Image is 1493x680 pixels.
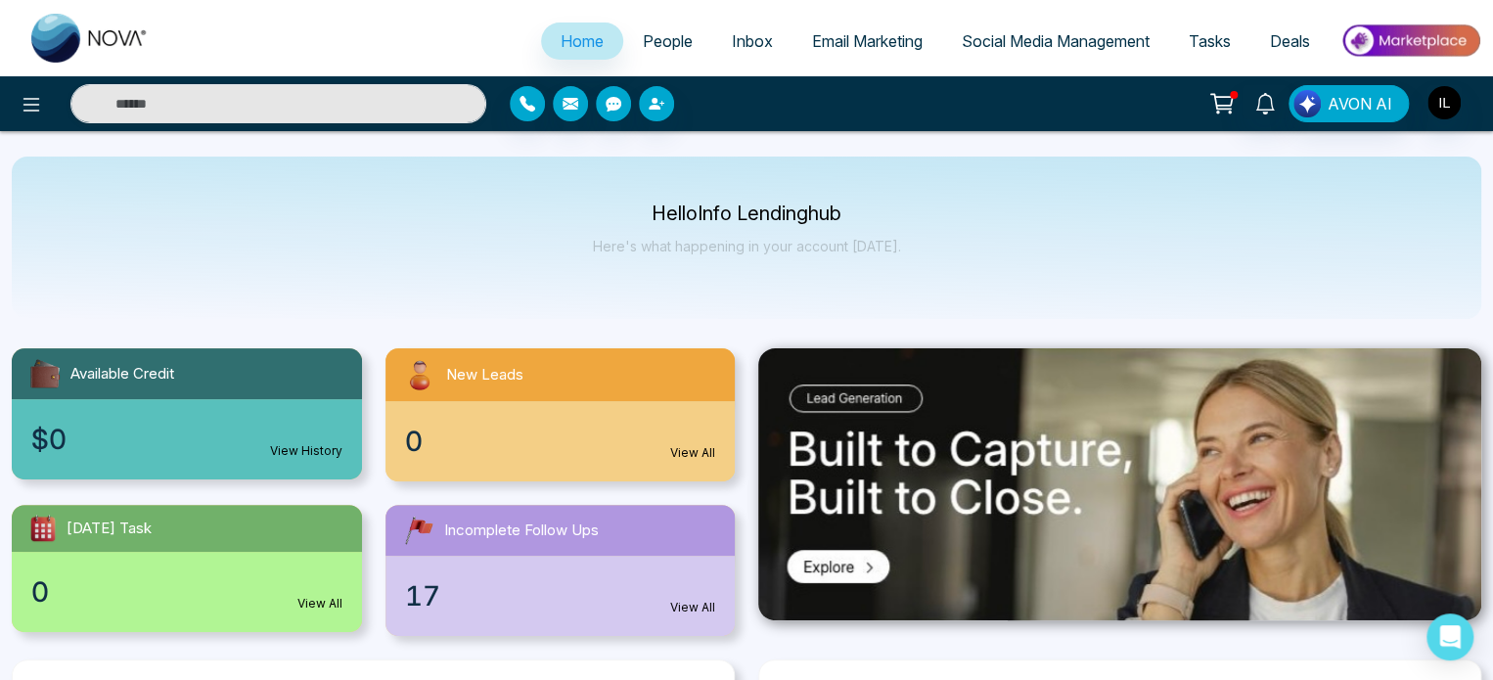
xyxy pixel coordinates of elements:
[31,419,67,460] span: $0
[401,356,438,393] img: newLeads.svg
[401,513,436,548] img: followUps.svg
[31,14,149,63] img: Nova CRM Logo
[270,442,342,460] a: View History
[1169,23,1250,60] a: Tasks
[70,363,174,385] span: Available Credit
[593,238,901,254] p: Here's what happening in your account [DATE].
[812,31,923,51] span: Email Marketing
[792,23,942,60] a: Email Marketing
[27,513,59,544] img: todayTask.svg
[297,595,342,612] a: View All
[444,520,599,542] span: Incomplete Follow Ups
[1427,86,1461,119] img: User Avatar
[643,31,693,51] span: People
[1270,31,1310,51] span: Deals
[541,23,623,60] a: Home
[623,23,712,60] a: People
[593,205,901,222] p: Hello Info Lendinghub
[405,421,423,462] span: 0
[561,31,604,51] span: Home
[446,364,523,386] span: New Leads
[962,31,1150,51] span: Social Media Management
[27,356,63,391] img: availableCredit.svg
[1250,23,1330,60] a: Deals
[712,23,792,60] a: Inbox
[1339,19,1481,63] img: Market-place.gif
[1289,85,1409,122] button: AVON AI
[670,599,715,616] a: View All
[758,348,1481,620] img: .
[374,505,747,636] a: Incomplete Follow Ups17View All
[1293,90,1321,117] img: Lead Flow
[374,348,747,481] a: New Leads0View All
[732,31,773,51] span: Inbox
[670,444,715,462] a: View All
[67,518,152,540] span: [DATE] Task
[1328,92,1392,115] span: AVON AI
[942,23,1169,60] a: Social Media Management
[1426,613,1473,660] div: Open Intercom Messenger
[405,575,440,616] span: 17
[31,571,49,612] span: 0
[1189,31,1231,51] span: Tasks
